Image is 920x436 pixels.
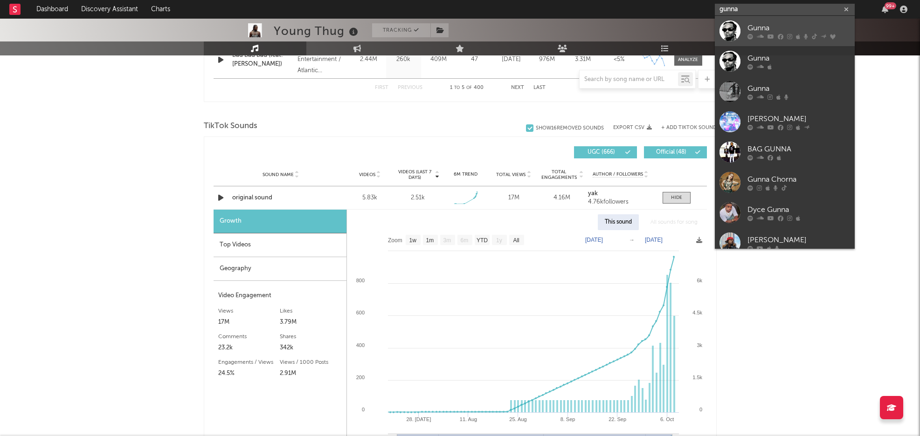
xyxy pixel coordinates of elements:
[411,193,425,203] div: 2.51k
[885,2,896,9] div: 99 +
[715,4,855,15] input: Search for artists
[274,23,360,39] div: Young Thug
[444,171,487,178] div: 6M Trend
[747,234,850,245] div: [PERSON_NAME]
[692,375,702,380] text: 1.5k
[747,53,850,64] div: Gunna
[509,416,526,422] text: 25. Aug
[513,237,519,244] text: All
[443,237,451,244] text: 3m
[263,172,294,177] span: Sound Name
[715,16,855,46] a: Gunna
[218,342,280,354] div: 23.2k
[356,375,364,380] text: 200
[613,125,652,130] button: Export CSV
[496,237,502,244] text: 1y
[747,143,850,155] div: BAG GUNNA
[297,43,348,76] div: 2019 300 Entertainment / Atlantic Recording Corporation
[629,237,635,243] text: →
[645,237,663,243] text: [DATE]
[396,169,434,180] span: Videos (last 7 days)
[588,191,653,197] a: yak
[218,306,280,317] div: Views
[454,86,460,90] span: to
[218,317,280,328] div: 17M
[356,278,364,283] text: 800
[715,46,855,76] a: Gunna
[214,233,346,257] div: Top Videos
[699,407,702,412] text: 0
[585,237,603,243] text: [DATE]
[476,237,487,244] text: YTD
[747,174,850,185] div: Gunna Chorna
[715,198,855,228] a: Dyce Gunna
[280,368,342,379] div: 2.91M
[715,107,855,137] a: [PERSON_NAME]
[882,6,888,13] button: 99+
[232,193,330,203] a: original sound
[540,169,578,180] span: Total Engagements
[388,237,402,244] text: Zoom
[532,55,563,64] div: 976M
[218,331,280,342] div: Comments
[598,214,639,230] div: This sound
[492,193,535,203] div: 17M
[536,125,604,131] div: Show 16 Removed Sounds
[353,55,384,64] div: 2.44M
[567,55,599,64] div: 3.31M
[280,357,342,368] div: Views / 1000 Posts
[218,368,280,379] div: 24.5%
[697,278,702,283] text: 6k
[580,150,623,155] span: UGC ( 666 )
[458,55,491,64] div: 47
[496,55,527,64] div: [DATE]
[214,257,346,281] div: Geography
[660,416,673,422] text: 6. Oct
[466,86,472,90] span: of
[280,342,342,354] div: 342k
[652,125,717,130] button: + Add TikTok Sound
[650,150,693,155] span: Official ( 48 )
[644,146,707,158] button: Official(48)
[560,416,575,422] text: 8. Sep
[715,137,855,167] a: BAG GUNNA
[715,228,855,258] a: [PERSON_NAME]
[697,342,702,348] text: 3k
[204,121,257,132] span: TikTok Sounds
[588,191,598,197] strong: yak
[540,193,583,203] div: 4.16M
[426,237,434,244] text: 1m
[715,167,855,198] a: Gunna Chorna
[715,76,855,107] a: Gunna
[459,416,477,422] text: 11. Aug
[609,416,626,422] text: 22. Sep
[280,331,342,342] div: Shares
[280,317,342,328] div: 3.79M
[747,83,850,94] div: Gunna
[280,306,342,317] div: Likes
[372,23,430,37] button: Tracking
[348,193,392,203] div: 5.83k
[603,55,635,64] div: <5%
[593,171,643,177] span: Author / Followers
[359,172,375,177] span: Videos
[388,55,419,64] div: 260k
[232,51,293,69] div: Bad Bad Bad (feat. [PERSON_NAME])
[692,310,702,315] text: 4.5k
[356,342,364,348] text: 400
[423,55,454,64] div: 409M
[574,146,637,158] button: UGC(666)
[218,290,342,301] div: Video Engagement
[406,416,431,422] text: 28. [DATE]
[214,210,346,233] div: Growth
[361,407,364,412] text: 0
[747,204,850,215] div: Dyce Gunna
[747,113,850,124] div: [PERSON_NAME]
[643,214,705,230] div: All sounds for song
[409,237,416,244] text: 1w
[747,22,850,34] div: Gunna
[356,310,364,315] text: 600
[496,172,526,177] span: Total Views
[580,76,678,83] input: Search by song name or URL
